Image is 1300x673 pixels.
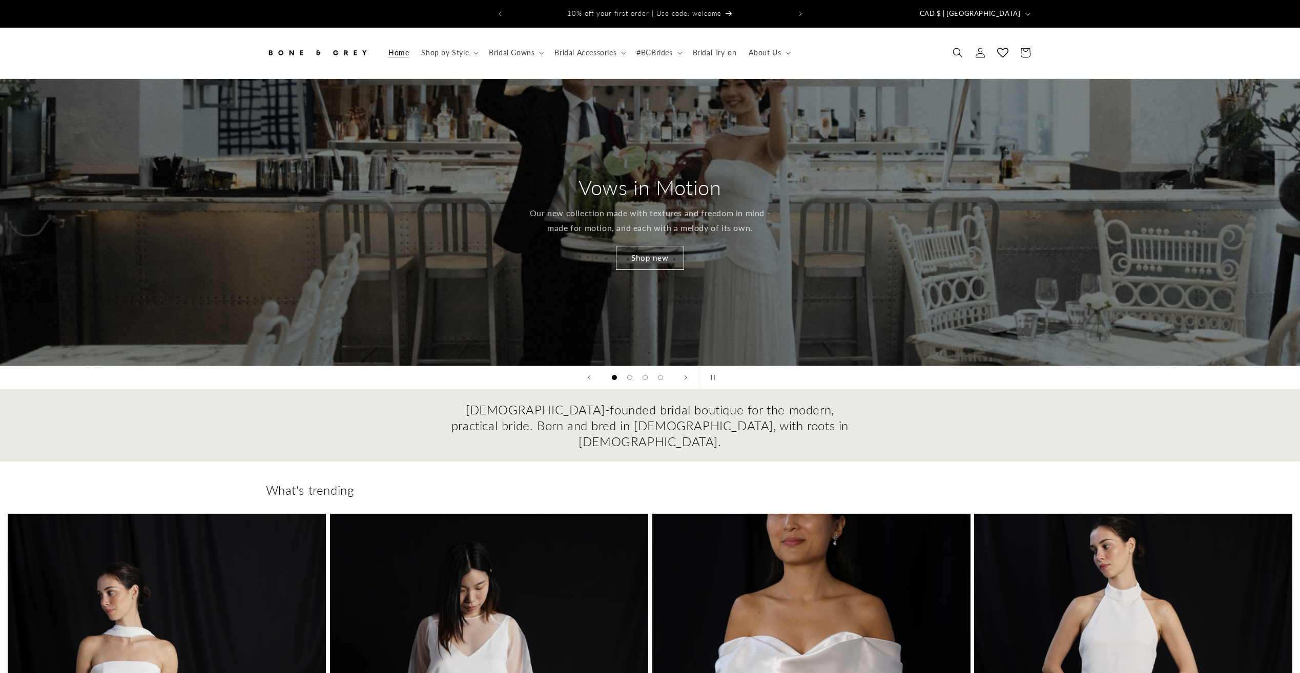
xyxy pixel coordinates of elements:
span: Shop by Style [421,48,469,57]
summary: About Us [742,42,795,64]
a: Home [382,42,415,64]
span: Bridal Try-on [693,48,737,57]
span: Bridal Accessories [554,48,616,57]
summary: Bridal Accessories [548,42,630,64]
button: Previous announcement [489,4,511,24]
button: Load slide 2 of 4 [622,370,637,385]
img: Bone and Grey Bridal [266,41,368,64]
button: Pause slideshow [700,366,723,389]
span: 10% off your first order | Use code: welcome [567,9,721,17]
a: Bridal Try-on [687,42,743,64]
summary: #BGBrides [630,42,686,64]
summary: Search [946,41,969,64]
button: Next announcement [789,4,812,24]
span: Home [388,48,409,57]
button: Next slide [674,366,697,389]
span: About Us [749,48,781,57]
span: Bridal Gowns [489,48,534,57]
h2: [DEMOGRAPHIC_DATA]-founded bridal boutique for the modern, practical bride. Born and bred in [DEM... [450,402,850,450]
a: Shop new [616,246,684,270]
a: Bone and Grey Bridal [262,38,372,68]
button: Previous slide [578,366,601,389]
button: Load slide 4 of 4 [653,370,668,385]
h2: Vows in Motion [579,174,721,201]
button: CAD $ | [GEOGRAPHIC_DATA] [914,4,1035,24]
summary: Shop by Style [415,42,483,64]
span: #BGBrides [636,48,672,57]
span: CAD $ | [GEOGRAPHIC_DATA] [920,9,1021,19]
summary: Bridal Gowns [483,42,548,64]
button: Load slide 3 of 4 [637,370,653,385]
h2: What's trending [266,482,1035,498]
button: Load slide 1 of 4 [607,370,622,385]
p: Our new collection made with textures and freedom in mind - made for motion, and each with a melo... [528,206,772,236]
